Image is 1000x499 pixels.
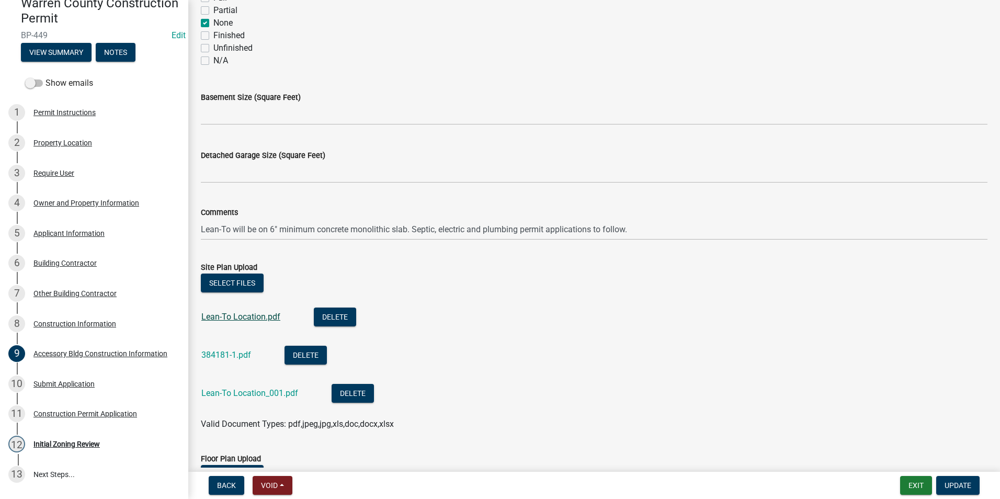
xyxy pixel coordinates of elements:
wm-modal-confirm: Summary [21,49,92,57]
wm-modal-confirm: Delete Document [332,389,374,399]
label: Partial [213,4,237,17]
div: 10 [8,376,25,392]
div: Construction Permit Application [33,410,137,417]
div: 13 [8,466,25,483]
button: Select files [201,465,264,484]
div: 5 [8,225,25,242]
div: 2 [8,134,25,151]
div: 9 [8,345,25,362]
label: N/A [213,54,228,67]
div: Accessory Bldg Construction Information [33,350,167,357]
span: Back [217,481,236,490]
div: Owner and Property Information [33,199,139,207]
button: Exit [900,476,932,495]
div: Property Location [33,139,92,146]
button: Update [936,476,980,495]
span: BP-449 [21,30,167,40]
button: Delete [285,346,327,365]
label: Finished [213,29,245,42]
div: Permit Instructions [33,109,96,116]
label: Unfinished [213,42,253,54]
div: 8 [8,315,25,332]
button: Select files [201,274,264,292]
div: 3 [8,165,25,182]
div: Require User [33,169,74,177]
label: None [213,17,233,29]
div: 6 [8,255,25,271]
wm-modal-confirm: Notes [96,49,135,57]
label: Floor Plan Upload [201,456,261,463]
label: Site Plan Upload [201,264,257,271]
wm-modal-confirm: Edit Application Number [172,30,186,40]
div: 1 [8,104,25,121]
button: View Summary [21,43,92,62]
a: Lean-To Location_001.pdf [201,388,298,398]
wm-modal-confirm: Delete Document [314,313,356,323]
label: Comments [201,209,238,217]
div: Initial Zoning Review [33,440,100,448]
button: Delete [314,308,356,326]
div: Submit Application [33,380,95,388]
div: Construction Information [33,320,116,327]
a: Lean-To Location.pdf [201,312,280,322]
button: Back [209,476,244,495]
div: Applicant Information [33,230,105,237]
label: Detached Garage Size (Square Feet) [201,152,325,160]
button: Notes [96,43,135,62]
div: 11 [8,405,25,422]
div: Building Contractor [33,259,97,267]
div: 7 [8,285,25,302]
button: Delete [332,384,374,403]
span: Valid Document Types: pdf,jpeg,jpg,xls,doc,docx,xlsx [201,419,394,429]
div: 4 [8,195,25,211]
button: Void [253,476,292,495]
a: 384181-1.pdf [201,350,251,360]
div: Other Building Contractor [33,290,117,297]
div: 12 [8,436,25,452]
label: Show emails [25,77,93,89]
span: Update [945,481,971,490]
wm-modal-confirm: Delete Document [285,351,327,361]
a: Edit [172,30,186,40]
span: Void [261,481,278,490]
label: Basement Size (Square Feet) [201,94,301,101]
